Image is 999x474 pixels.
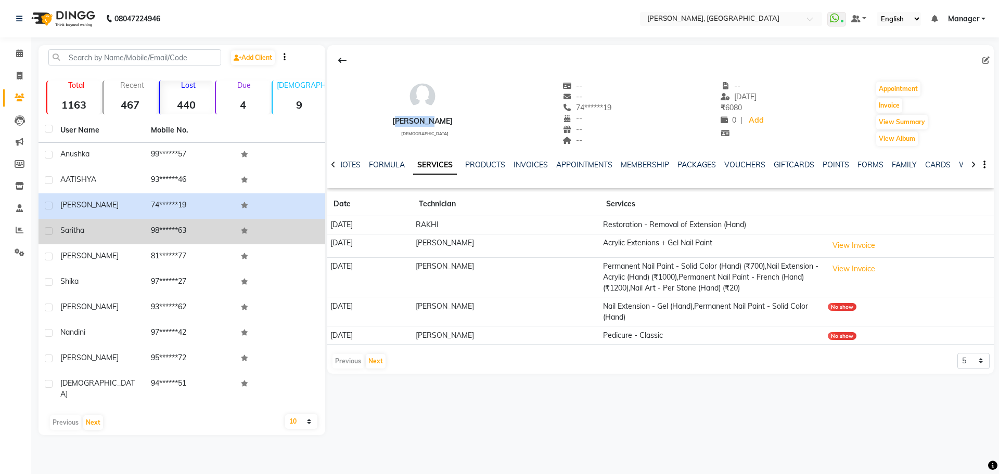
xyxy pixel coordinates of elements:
[327,192,413,216] th: Date
[413,216,600,234] td: RAKHI
[828,238,880,254] button: View Invoice
[164,81,213,90] p: Lost
[327,234,413,257] td: [DATE]
[47,98,100,111] strong: 1163
[857,160,883,169] a: FORMS
[600,216,825,234] td: Restoration - Removal of Extension (Hand)
[413,192,600,216] th: Technician
[556,160,612,169] a: APPOINTMENTS
[621,160,669,169] a: MEMBERSHIP
[562,114,582,123] span: --
[108,81,157,90] p: Recent
[721,81,740,90] span: --
[60,200,119,209] span: [PERSON_NAME]
[401,131,449,136] span: [DEMOGRAPHIC_DATA]
[83,415,103,430] button: Next
[948,14,979,24] span: Manager
[104,98,157,111] strong: 467
[60,276,79,286] span: Shika
[828,332,856,340] div: No show
[60,226,84,235] span: Saritha
[562,92,582,101] span: --
[876,115,928,129] button: View Summary
[60,378,135,399] span: [DEMOGRAPHIC_DATA]
[60,302,119,311] span: [PERSON_NAME]
[828,303,856,311] div: No show
[876,98,902,113] button: Invoice
[327,326,413,345] td: [DATE]
[218,81,269,90] p: Due
[823,160,849,169] a: POINTS
[600,257,825,297] td: Permanent Nail Paint - Solid Color (Hand) (₹700),Nail Extension - Acrylic (Hand) (₹1000),Permanen...
[876,131,918,146] button: View Album
[721,103,742,112] span: 6080
[828,261,880,277] button: View Invoice
[392,116,453,127] div: [PERSON_NAME]
[160,98,213,111] strong: 440
[677,160,716,169] a: PACKAGES
[407,81,438,112] img: avatar
[413,326,600,345] td: [PERSON_NAME]
[60,175,96,184] span: AATISHYA
[724,160,765,169] a: VOUCHERS
[413,234,600,257] td: [PERSON_NAME]
[740,115,742,126] span: |
[327,297,413,326] td: [DATE]
[721,92,757,101] span: [DATE]
[413,257,600,297] td: [PERSON_NAME]
[48,49,221,65] input: Search by Name/Mobile/Email/Code
[876,82,920,96] button: Appointment
[562,81,582,90] span: --
[600,326,825,345] td: Pedicure - Classic
[721,103,725,112] span: ₹
[721,115,736,125] span: 0
[514,160,548,169] a: INVOICES
[562,125,582,134] span: --
[925,160,951,169] a: CARDS
[60,251,119,260] span: [PERSON_NAME]
[52,81,100,90] p: Total
[60,149,89,159] span: Anushka
[60,327,85,337] span: Nandini
[562,136,582,145] span: --
[892,160,917,169] a: FAMILY
[27,4,98,33] img: logo
[369,160,405,169] a: FORMULA
[327,257,413,297] td: [DATE]
[366,354,386,368] button: Next
[331,50,353,70] div: Back to Client
[465,160,505,169] a: PRODUCTS
[145,118,235,142] th: Mobile No.
[600,297,825,326] td: Nail Extension - Gel (Hand),Permanent Nail Paint - Solid Color (Hand)
[231,50,275,65] a: Add Client
[959,160,989,169] a: WALLET
[413,297,600,326] td: [PERSON_NAME]
[413,156,457,175] a: SERVICES
[600,192,825,216] th: Services
[327,216,413,234] td: [DATE]
[747,113,765,128] a: Add
[60,353,119,362] span: [PERSON_NAME]
[774,160,814,169] a: GIFTCARDS
[114,4,160,33] b: 08047224946
[273,98,326,111] strong: 9
[216,98,269,111] strong: 4
[600,234,825,257] td: Acrylic Extenions + Gel Nail Paint
[337,160,361,169] a: NOTES
[277,81,326,90] p: [DEMOGRAPHIC_DATA]
[54,118,145,142] th: User Name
